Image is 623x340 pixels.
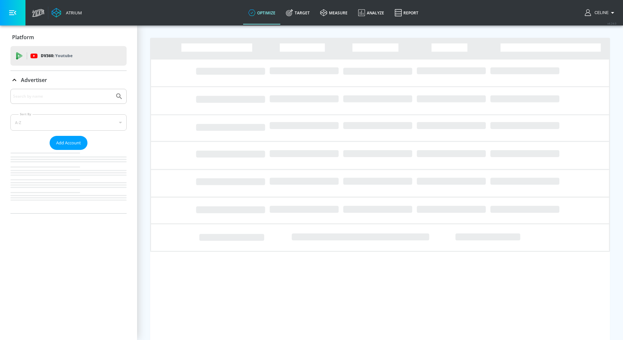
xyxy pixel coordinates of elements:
div: A-Z [10,114,127,131]
div: Atrium [63,10,82,16]
a: Target [281,1,315,24]
label: Sort By [19,112,33,116]
div: Platform [10,28,127,46]
div: Advertiser [10,89,127,213]
div: DV360: Youtube [10,46,127,66]
p: Platform [12,34,34,41]
div: Advertiser [10,71,127,89]
button: Add Account [50,136,87,150]
span: login as: celine.ghanbary@zefr.com [592,10,609,15]
a: measure [315,1,353,24]
span: Add Account [56,139,81,147]
p: Youtube [55,52,72,59]
a: Analyze [353,1,389,24]
button: Celine [585,9,616,17]
p: Advertiser [21,76,47,84]
nav: list of Advertiser [10,150,127,213]
a: Report [389,1,424,24]
a: optimize [243,1,281,24]
span: v 4.24.0 [607,22,616,25]
p: DV360: [41,52,72,59]
input: Search by name [13,92,112,101]
a: Atrium [52,8,82,18]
